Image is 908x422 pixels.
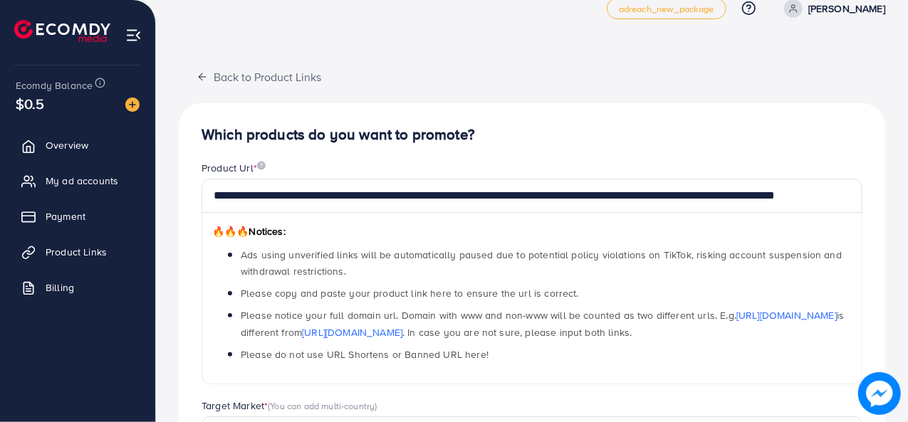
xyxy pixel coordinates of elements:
label: Target Market [202,399,377,413]
img: image [257,161,266,170]
span: Please notice your full domain url. Domain with www and non-www will be counted as two different ... [241,308,844,339]
span: Notices: [212,224,286,238]
span: adreach_new_package [619,4,714,14]
span: Billing [46,280,74,295]
span: Ecomdy Balance [16,78,93,93]
a: Product Links [11,238,145,266]
a: Payment [11,202,145,231]
img: image [125,97,140,112]
img: logo [14,20,110,42]
img: menu [125,27,142,43]
a: [URL][DOMAIN_NAME] [302,325,402,339]
img: image [858,372,901,415]
span: 🔥🔥🔥 [212,224,249,238]
a: My ad accounts [11,167,145,195]
a: Overview [11,131,145,159]
a: [URL][DOMAIN_NAME] [736,308,837,322]
span: My ad accounts [46,174,118,188]
span: Please copy and paste your product link here to ensure the url is correct. [241,286,579,300]
label: Product Url [202,161,266,175]
button: Back to Product Links [179,61,339,92]
span: Please do not use URL Shortens or Banned URL here! [241,347,489,362]
a: Billing [11,273,145,302]
span: Product Links [46,245,107,259]
h4: Which products do you want to promote? [202,126,862,144]
span: Ads using unverified links will be automatically paused due to potential policy violations on Tik... [241,248,842,278]
span: $0.5 [16,93,45,114]
span: Payment [46,209,85,223]
span: (You can add multi-country) [268,399,377,412]
span: Overview [46,138,88,152]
